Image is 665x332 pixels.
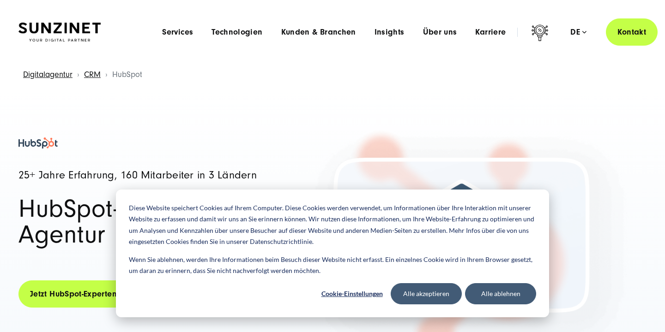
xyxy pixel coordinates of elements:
div: Cookie banner [116,190,549,317]
p: Wenn Sie ablehnen, werden Ihre Informationen beim Besuch dieser Website nicht erfasst. Ein einzel... [129,254,536,277]
a: Services [162,28,193,37]
img: SUNZINET Full Service Digital Agentur [18,23,101,42]
a: Kunden & Branchen [281,28,356,37]
a: Technologien [212,28,262,37]
a: Insights [375,28,405,37]
a: Kontakt [606,18,658,46]
a: Über uns [423,28,457,37]
a: Jetzt HubSpot-Experten kontaktieren [18,280,179,308]
span: HubSpot [112,70,142,79]
button: Cookie-Einstellungen [316,283,387,304]
img: HubSpot-Partner-Agentur SUNZINET [18,137,58,148]
a: Digitalagentur [23,70,73,79]
div: de [570,28,586,37]
button: Alle akzeptieren [391,283,462,304]
a: CRM [84,70,101,79]
h1: HubSpot-Partner-Agentur [18,196,292,248]
button: Alle ablehnen [465,283,536,304]
p: Diese Website speichert Cookies auf Ihrem Computer. Diese Cookies werden verwendet, um Informatio... [129,202,536,248]
a: Karriere [475,28,506,37]
h4: 25+ Jahre Erfahrung, 160 Mitarbeiter in 3 Ländern [18,170,292,181]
